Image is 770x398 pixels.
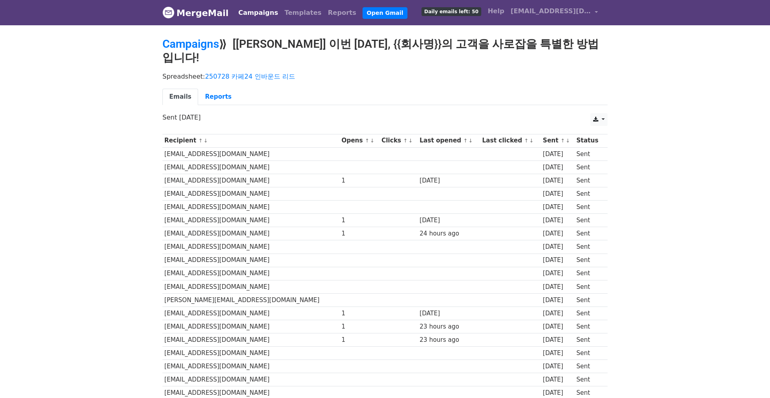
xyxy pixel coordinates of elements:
[468,138,473,144] a: ↓
[543,203,573,212] div: [DATE]
[408,138,413,144] a: ↓
[484,3,507,19] a: Help
[511,6,591,16] span: [EMAIL_ADDRESS][DOMAIN_NAME]
[198,89,238,105] a: Reports
[418,3,484,19] a: Daily emails left: 50
[162,72,608,81] p: Spreadsheet:
[574,307,603,320] td: Sent
[543,163,573,172] div: [DATE]
[574,360,603,373] td: Sent
[543,362,573,371] div: [DATE]
[365,138,369,144] a: ↑
[162,37,608,64] h2: ⟫ [[PERSON_NAME]] 이번 [DATE], {{회사명}}의 고객을 사로잡을 특별한 방법입니다!
[543,349,573,358] div: [DATE]
[341,176,377,185] div: 1
[543,269,573,278] div: [DATE]
[543,189,573,199] div: [DATE]
[574,134,603,147] th: Status
[574,160,603,174] td: Sent
[341,216,377,225] div: 1
[162,360,340,373] td: [EMAIL_ADDRESS][DOMAIN_NAME]
[480,134,541,147] th: Last clicked
[543,176,573,185] div: [DATE]
[205,73,295,80] a: 250728 카페24 인바운드 리드
[574,174,603,187] td: Sent
[162,254,340,267] td: [EMAIL_ADDRESS][DOMAIN_NAME]
[543,309,573,318] div: [DATE]
[341,229,377,238] div: 1
[162,147,340,160] td: [EMAIL_ADDRESS][DOMAIN_NAME]
[419,229,478,238] div: 24 hours ago
[363,7,407,19] a: Open Gmail
[203,138,208,144] a: ↓
[379,134,417,147] th: Clicks
[574,254,603,267] td: Sent
[162,37,219,51] a: Campaigns
[419,216,478,225] div: [DATE]
[574,320,603,333] td: Sent
[419,322,478,331] div: 23 hours ago
[574,201,603,214] td: Sent
[162,373,340,386] td: [EMAIL_ADDRESS][DOMAIN_NAME]
[574,333,603,347] td: Sent
[543,256,573,265] div: [DATE]
[162,134,340,147] th: Recipient
[574,240,603,254] td: Sent
[162,113,608,122] p: Sent [DATE]
[574,227,603,240] td: Sent
[162,293,340,307] td: [PERSON_NAME][EMAIL_ADDRESS][DOMAIN_NAME]
[561,138,565,144] a: ↑
[574,187,603,201] td: Sent
[543,282,573,292] div: [DATE]
[325,5,360,21] a: Reports
[403,138,408,144] a: ↑
[463,138,468,144] a: ↑
[541,134,575,147] th: Sent
[162,267,340,280] td: [EMAIL_ADDRESS][DOMAIN_NAME]
[199,138,203,144] a: ↑
[543,150,573,159] div: [DATE]
[565,138,570,144] a: ↓
[162,201,340,214] td: [EMAIL_ADDRESS][DOMAIN_NAME]
[162,6,174,18] img: MergeMail logo
[417,134,480,147] th: Last opened
[419,335,478,345] div: 23 hours ago
[162,227,340,240] td: [EMAIL_ADDRESS][DOMAIN_NAME]
[574,373,603,386] td: Sent
[235,5,281,21] a: Campaigns
[574,347,603,360] td: Sent
[162,320,340,333] td: [EMAIL_ADDRESS][DOMAIN_NAME]
[162,214,340,227] td: [EMAIL_ADDRESS][DOMAIN_NAME]
[543,335,573,345] div: [DATE]
[574,293,603,307] td: Sent
[543,375,573,384] div: [DATE]
[574,214,603,227] td: Sent
[341,322,377,331] div: 1
[574,280,603,293] td: Sent
[370,138,375,144] a: ↓
[419,309,478,318] div: [DATE]
[341,309,377,318] div: 1
[162,240,340,254] td: [EMAIL_ADDRESS][DOMAIN_NAME]
[162,280,340,293] td: [EMAIL_ADDRESS][DOMAIN_NAME]
[507,3,601,22] a: [EMAIL_ADDRESS][DOMAIN_NAME]
[162,347,340,360] td: [EMAIL_ADDRESS][DOMAIN_NAME]
[162,89,198,105] a: Emails
[421,7,481,16] span: Daily emails left: 50
[162,187,340,201] td: [EMAIL_ADDRESS][DOMAIN_NAME]
[543,322,573,331] div: [DATE]
[340,134,380,147] th: Opens
[281,5,324,21] a: Templates
[419,176,478,185] div: [DATE]
[543,229,573,238] div: [DATE]
[574,267,603,280] td: Sent
[524,138,529,144] a: ↑
[529,138,534,144] a: ↓
[543,216,573,225] div: [DATE]
[162,4,229,21] a: MergeMail
[162,174,340,187] td: [EMAIL_ADDRESS][DOMAIN_NAME]
[543,388,573,398] div: [DATE]
[574,147,603,160] td: Sent
[543,242,573,252] div: [DATE]
[162,307,340,320] td: [EMAIL_ADDRESS][DOMAIN_NAME]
